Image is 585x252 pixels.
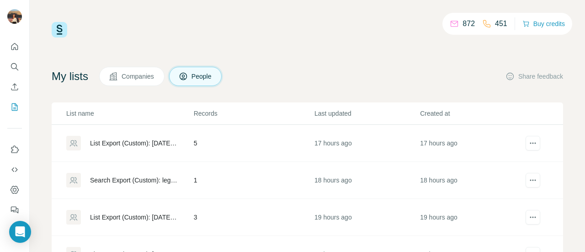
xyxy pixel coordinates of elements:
[463,18,475,29] p: 872
[194,109,314,118] p: Records
[420,162,525,199] td: 18 hours ago
[314,109,419,118] p: Last updated
[9,221,31,243] div: Open Intercom Messenger
[526,173,540,188] button: actions
[7,99,22,115] button: My lists
[90,213,178,222] div: List Export (Custom): [DATE] 12:36
[193,125,314,162] td: 5
[420,109,525,118] p: Created at
[420,125,525,162] td: 17 hours ago
[314,199,420,236] td: 19 hours ago
[90,176,178,185] div: Search Export (Custom): legal - [DATE] 12:47
[420,199,525,236] td: 19 hours ago
[526,210,540,225] button: actions
[7,38,22,55] button: Quick start
[66,109,193,118] p: List name
[7,182,22,198] button: Dashboard
[505,72,563,81] button: Share feedback
[7,141,22,158] button: Use Surfe on LinkedIn
[314,125,420,162] td: 17 hours ago
[314,162,420,199] td: 18 hours ago
[52,69,88,84] h4: My lists
[522,17,565,30] button: Buy credits
[7,202,22,218] button: Feedback
[495,18,507,29] p: 451
[122,72,155,81] span: Companies
[191,72,213,81] span: People
[193,199,314,236] td: 3
[193,162,314,199] td: 1
[7,79,22,95] button: Enrich CSV
[7,161,22,178] button: Use Surfe API
[7,59,22,75] button: Search
[52,22,67,38] img: Surfe Logo
[526,136,540,150] button: actions
[90,139,178,148] div: List Export (Custom): [DATE] 13:37
[7,9,22,24] img: Avatar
